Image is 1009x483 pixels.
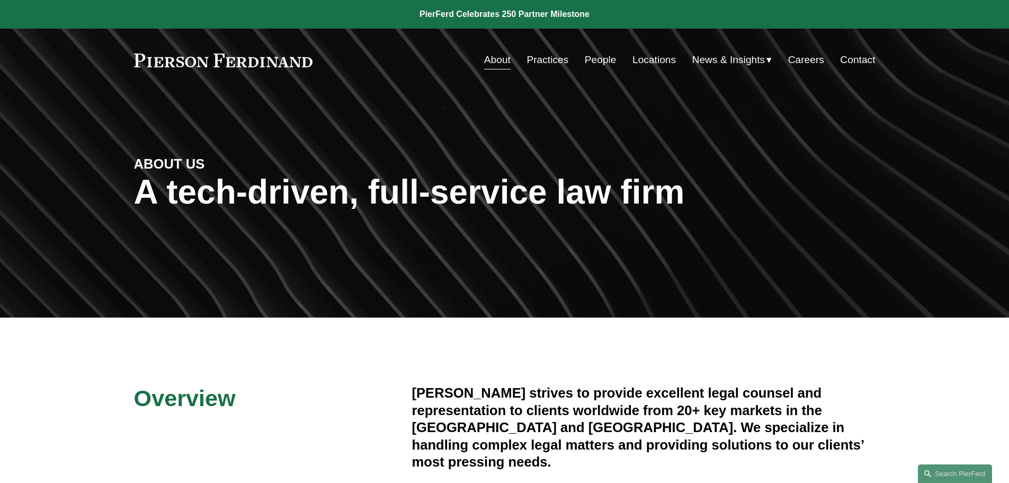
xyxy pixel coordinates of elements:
[526,50,568,70] a: Practices
[484,50,511,70] a: About
[632,50,676,70] a: Locations
[918,464,992,483] a: Search this site
[840,50,875,70] a: Contact
[788,50,824,70] a: Careers
[585,50,617,70] a: People
[134,173,876,212] h1: A tech-driven, full-service law firm
[134,385,236,411] span: Overview
[134,156,205,171] strong: ABOUT US
[692,51,765,69] span: News & Insights
[412,384,876,470] h4: [PERSON_NAME] strives to provide excellent legal counsel and representation to clients worldwide ...
[692,50,772,70] a: folder dropdown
